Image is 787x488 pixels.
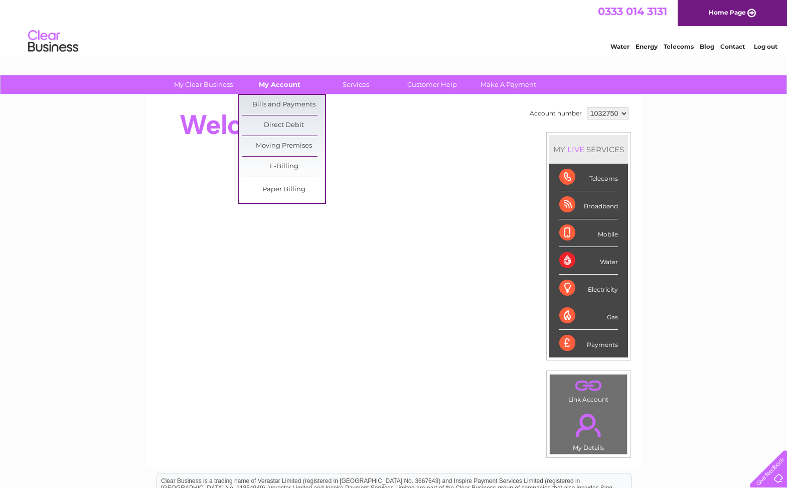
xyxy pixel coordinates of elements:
[559,275,618,302] div: Electricity
[720,43,745,50] a: Contact
[565,145,586,154] div: LIVE
[636,43,658,50] a: Energy
[610,43,629,50] a: Water
[162,75,245,94] a: My Clear Business
[549,135,628,164] div: MY SERVICES
[391,75,474,94] a: Customer Help
[559,164,618,191] div: Telecoms
[559,330,618,357] div: Payments
[754,43,777,50] a: Log out
[559,191,618,219] div: Broadband
[467,75,550,94] a: Make A Payment
[28,26,79,57] img: logo.png
[553,408,624,443] a: .
[242,115,325,136] a: Direct Debit
[314,75,397,94] a: Services
[157,6,631,49] div: Clear Business is a trading name of Verastar Limited (registered in [GEOGRAPHIC_DATA] No. 3667643...
[598,5,667,18] a: 0333 014 3131
[550,405,627,454] td: My Details
[242,180,325,200] a: Paper Billing
[559,302,618,330] div: Gas
[559,247,618,275] div: Water
[242,157,325,177] a: E-Billing
[527,105,584,122] td: Account number
[550,374,627,406] td: Link Account
[559,219,618,247] div: Mobile
[553,377,624,395] a: .
[242,136,325,156] a: Moving Premises
[238,75,321,94] a: My Account
[242,95,325,115] a: Bills and Payments
[664,43,694,50] a: Telecoms
[700,43,714,50] a: Blog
